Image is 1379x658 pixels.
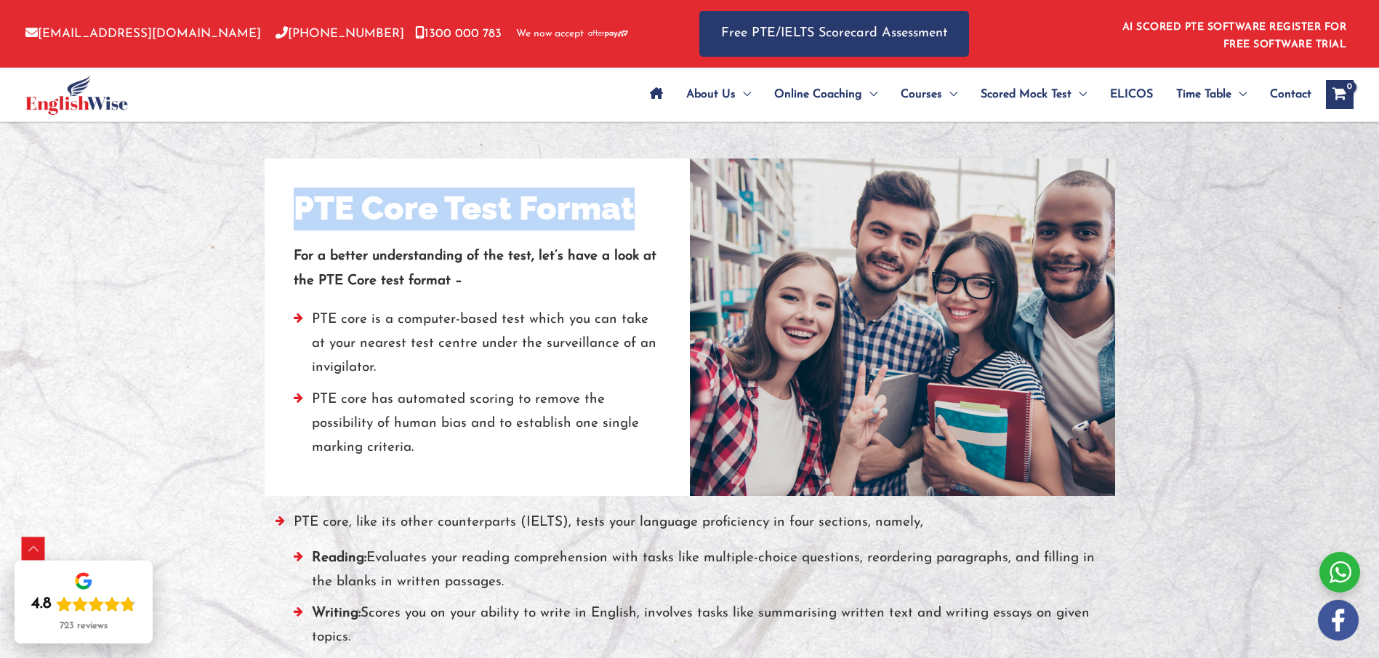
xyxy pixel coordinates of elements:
a: Contact [1258,69,1311,120]
a: About UsMenu Toggle [675,69,763,120]
span: ELICOS [1110,69,1153,120]
span: Scored Mock Test [981,69,1072,120]
span: Menu Toggle [942,69,957,120]
li: Scores you on your ability to write in English, involves tasks like summarising written text and ... [294,601,1104,657]
span: Contact [1270,69,1311,120]
a: Free PTE/IELTS Scorecard Assessment [699,11,969,57]
a: View Shopping Cart, empty [1326,80,1354,109]
li: Evaluates your reading comprehension with tasks like multiple-choice questions, reordering paragr... [294,546,1104,602]
img: Afterpay-Logo [588,30,628,38]
a: Time TableMenu Toggle [1165,69,1258,120]
span: Menu Toggle [1072,69,1087,120]
span: Time Table [1176,69,1231,120]
div: 723 reviews [60,620,108,632]
strong: For a better understanding of the test, let’s have a look at the PTE Core test format – [294,249,656,287]
span: We now accept [516,27,584,41]
aside: Header Widget 1 [1114,10,1354,57]
span: Online Coaching [774,69,862,120]
strong: Writing: [312,606,361,620]
a: AI SCORED PTE SOFTWARE REGISTER FOR FREE SOFTWARE TRIAL [1122,22,1347,50]
a: CoursesMenu Toggle [889,69,969,120]
div: 4.8 [31,594,52,614]
nav: Site Navigation: Main Menu [638,69,1311,120]
li: PTE core is a computer-based test which you can take at your nearest test centre under the survei... [294,308,661,388]
a: [EMAIL_ADDRESS][DOMAIN_NAME] [25,28,261,40]
img: cropped-ew-logo [25,75,128,115]
span: Courses [901,69,942,120]
a: Online CoachingMenu Toggle [763,69,889,120]
span: About Us [686,69,736,120]
span: Menu Toggle [736,69,751,120]
a: 1300 000 783 [415,28,502,40]
a: ELICOS [1098,69,1165,120]
a: Scored Mock TestMenu Toggle [969,69,1098,120]
div: Rating: 4.8 out of 5 [31,594,136,614]
strong: Reading: [312,551,366,565]
a: [PHONE_NUMBER] [276,28,404,40]
img: white-facebook.png [1318,600,1359,641]
span: Menu Toggle [1231,69,1247,120]
li: PTE core has automated scoring to remove the possibility of human bias and to establish one singl... [294,388,661,468]
span: Menu Toggle [862,69,877,120]
h2: PTE Core Test Format [294,188,635,230]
